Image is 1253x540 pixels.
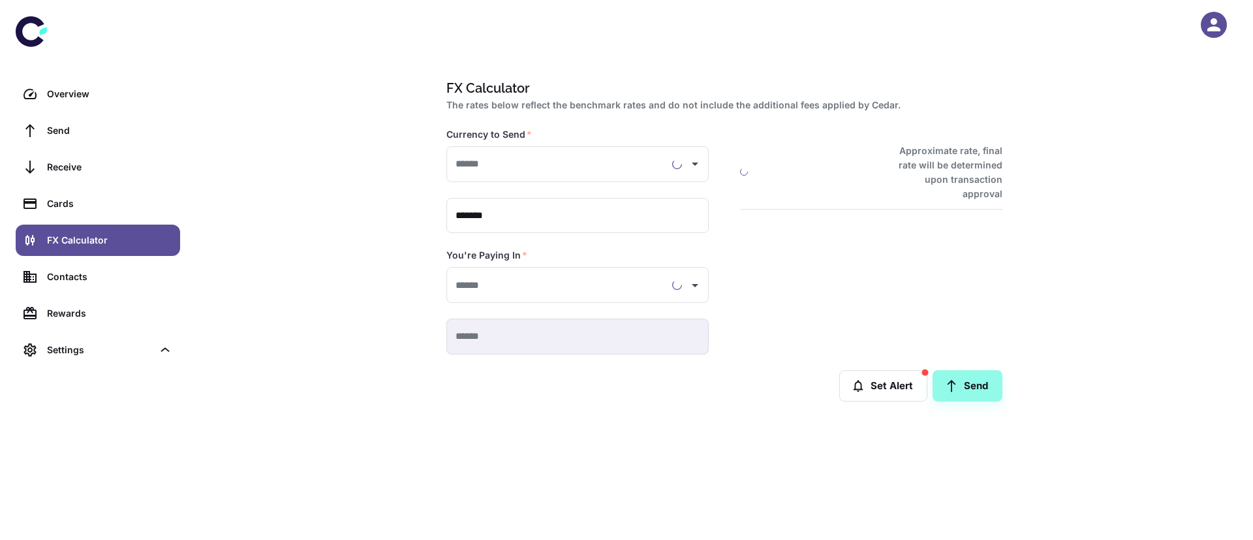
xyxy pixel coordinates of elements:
div: Settings [16,334,180,366]
div: Settings [47,343,153,357]
a: Receive [16,151,180,183]
a: Rewards [16,298,180,329]
div: FX Calculator [47,233,172,247]
div: Rewards [47,306,172,321]
div: Receive [47,160,172,174]
div: Send [47,123,172,138]
div: Overview [47,87,172,101]
label: Currency to Send [446,128,532,141]
h1: FX Calculator [446,78,997,98]
div: Contacts [47,270,172,284]
a: Contacts [16,261,180,293]
h6: Approximate rate, final rate will be determined upon transaction approval [884,144,1002,201]
a: Send [16,115,180,146]
a: FX Calculator [16,225,180,256]
a: Overview [16,78,180,110]
a: Cards [16,188,180,219]
button: Open [686,155,704,173]
label: You're Paying In [446,249,527,262]
div: Cards [47,197,172,211]
button: Set Alert [839,370,927,402]
a: Send [933,370,1002,402]
button: Open [686,276,704,294]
